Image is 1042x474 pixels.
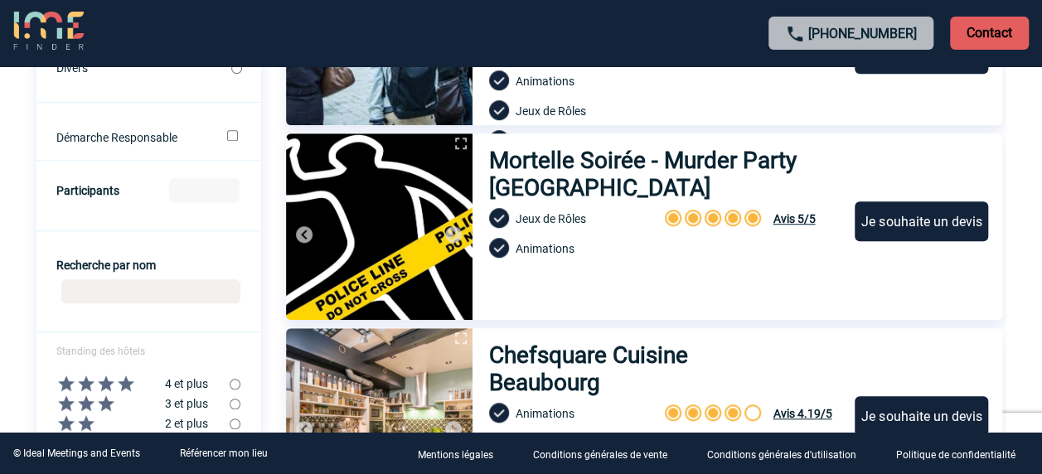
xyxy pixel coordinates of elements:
[56,184,119,197] label: Participants
[489,403,509,423] img: check-circle-24-px-b.png
[56,131,205,144] label: Démarche Responsable
[773,407,831,420] span: Avis 4.19/5
[489,238,509,258] img: check-circle-24-px-b.png
[489,147,840,201] h3: Mortelle Soirée - Murder Party [GEOGRAPHIC_DATA]
[36,414,230,433] label: 2 et plus
[286,133,473,320] img: 1.jpg
[405,446,520,462] a: Mentions légales
[516,212,586,225] span: Jeux de Rôles
[950,17,1029,50] p: Contact
[13,447,140,459] div: © Ideal Meetings and Events
[707,449,856,461] p: Conditions générales d'utilisation
[489,130,509,150] img: check-circle-24-px-b.png
[855,201,988,241] div: Je souhaite un devis
[773,212,815,225] span: Avis 5/5
[489,70,509,90] img: check-circle-24-px-b.png
[516,242,574,255] span: Animations
[418,449,493,461] p: Mentions légales
[489,100,509,120] img: check-circle-24-px-b.png
[516,104,586,118] span: Jeux de Rôles
[227,130,238,141] input: Démarche Responsable
[489,208,509,228] img: check-circle-24-px-b.png
[785,24,805,44] img: call-24-px.png
[516,75,574,88] span: Animations
[520,446,694,462] a: Conditions générales de vente
[36,374,230,394] label: 4 et plus
[896,449,1015,461] p: Politique de confidentialité
[56,61,231,75] label: Divers
[36,394,230,414] label: 3 et plus
[855,396,988,436] div: Je souhaite un devis
[533,449,667,461] p: Conditions générales de vente
[694,446,883,462] a: Conditions générales d'utilisation
[56,259,156,272] label: Recherche par nom
[883,446,1042,462] a: Politique de confidentialité
[516,407,574,420] span: Animations
[489,341,802,396] h3: Chefsquare Cuisine Beaubourg
[808,26,917,41] a: [PHONE_NUMBER]
[180,447,268,459] a: Référencer mon lieu
[56,346,145,357] span: Standing des hôtels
